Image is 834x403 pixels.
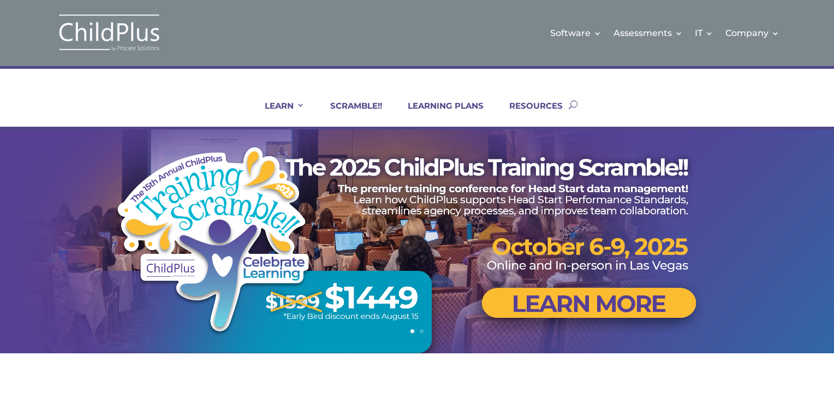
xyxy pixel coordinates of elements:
a: 1 [410,329,414,333]
a: Company [725,11,779,55]
a: LEARNING PLANS [394,100,484,127]
a: Assessments [613,11,683,55]
a: LEARN [251,100,305,127]
a: 2 [420,329,424,333]
a: RESOURCES [496,100,563,127]
a: IT [695,11,713,55]
a: SCRAMBLE!! [317,100,382,127]
a: Software [550,11,601,55]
